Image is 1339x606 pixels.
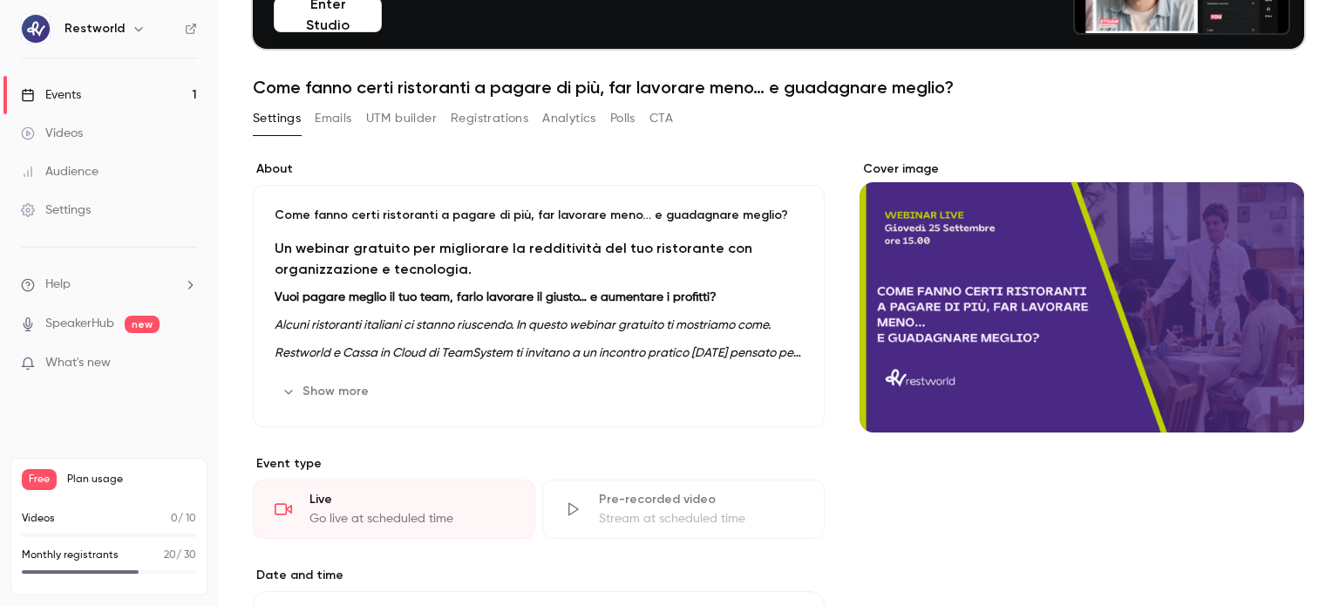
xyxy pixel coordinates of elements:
[253,105,301,133] button: Settings
[610,105,636,133] button: Polls
[315,105,351,133] button: Emails
[253,480,535,539] div: LiveGo live at scheduled time
[21,125,83,142] div: Videos
[309,491,513,508] div: Live
[275,207,803,224] p: Come fanno certi ristoranti a pagare di più, far lavorare meno… e guadagnare meglio?
[275,238,803,280] h2: Un webinar gratuito per migliorare la redditività del tuo ristorante con organizzazione e tecnolo...
[860,160,1304,432] section: Cover image
[45,354,111,372] span: What's new
[22,548,119,563] p: Monthly registrants
[171,511,196,527] p: / 10
[22,15,50,43] img: Restworld
[45,315,114,333] a: SpeakerHub
[275,291,717,303] strong: Vuoi pagare meglio il tuo team, farlo lavorare il giusto… e aumentare i profitti?
[649,105,673,133] button: CTA
[171,514,178,524] span: 0
[253,567,825,584] label: Date and time
[21,276,197,294] li: help-dropdown-opener
[860,160,1304,178] label: Cover image
[21,201,91,219] div: Settings
[451,105,528,133] button: Registrations
[275,347,801,401] em: Restworld e Cassa in Cloud di TeamSystem ti invitano a un incontro pratico [DATE] pensato per imp...
[275,319,771,331] em: Alcuni ristoranti italiani ci stanno riuscendo. In questo webinar gratuito ti mostriamo come.
[67,473,196,487] span: Plan usage
[275,378,379,405] button: Show more
[22,469,57,490] span: Free
[164,548,196,563] p: / 30
[21,163,99,180] div: Audience
[45,276,71,294] span: Help
[65,20,125,37] h6: Restworld
[21,86,81,104] div: Events
[176,356,197,371] iframe: Noticeable Trigger
[309,510,513,528] div: Go live at scheduled time
[542,480,825,539] div: Pre-recorded videoStream at scheduled time
[164,550,176,561] span: 20
[599,510,803,528] div: Stream at scheduled time
[253,455,825,473] p: Event type
[22,511,55,527] p: Videos
[253,160,825,178] label: About
[366,105,437,133] button: UTM builder
[125,316,160,333] span: new
[253,77,1304,98] h1: Come fanno certi ristoranti a pagare di più, far lavorare meno… e guadagnare meglio?
[542,105,596,133] button: Analytics
[599,491,803,508] div: Pre-recorded video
